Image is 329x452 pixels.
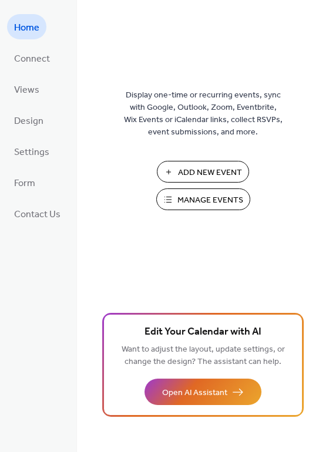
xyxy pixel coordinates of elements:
a: Views [7,76,46,102]
span: Views [14,81,39,99]
a: Contact Us [7,201,68,226]
span: Edit Your Calendar with AI [145,324,261,340]
a: Form [7,170,42,195]
a: Connect [7,45,57,70]
span: Open AI Assistant [162,387,227,399]
a: Home [7,14,46,39]
button: Open AI Assistant [145,379,261,405]
span: Want to adjust the layout, update settings, or change the design? The assistant can help. [122,342,285,370]
button: Add New Event [157,161,249,183]
span: Manage Events [177,194,243,207]
span: Connect [14,50,50,68]
span: Settings [14,143,49,161]
span: Contact Us [14,205,61,224]
span: Display one-time or recurring events, sync with Google, Outlook, Zoom, Eventbrite, Wix Events or ... [124,89,283,139]
span: Design [14,112,43,130]
a: Design [7,107,51,133]
a: Settings [7,139,56,164]
span: Home [14,19,39,37]
span: Form [14,174,35,193]
span: Add New Event [178,167,242,179]
button: Manage Events [156,188,250,210]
